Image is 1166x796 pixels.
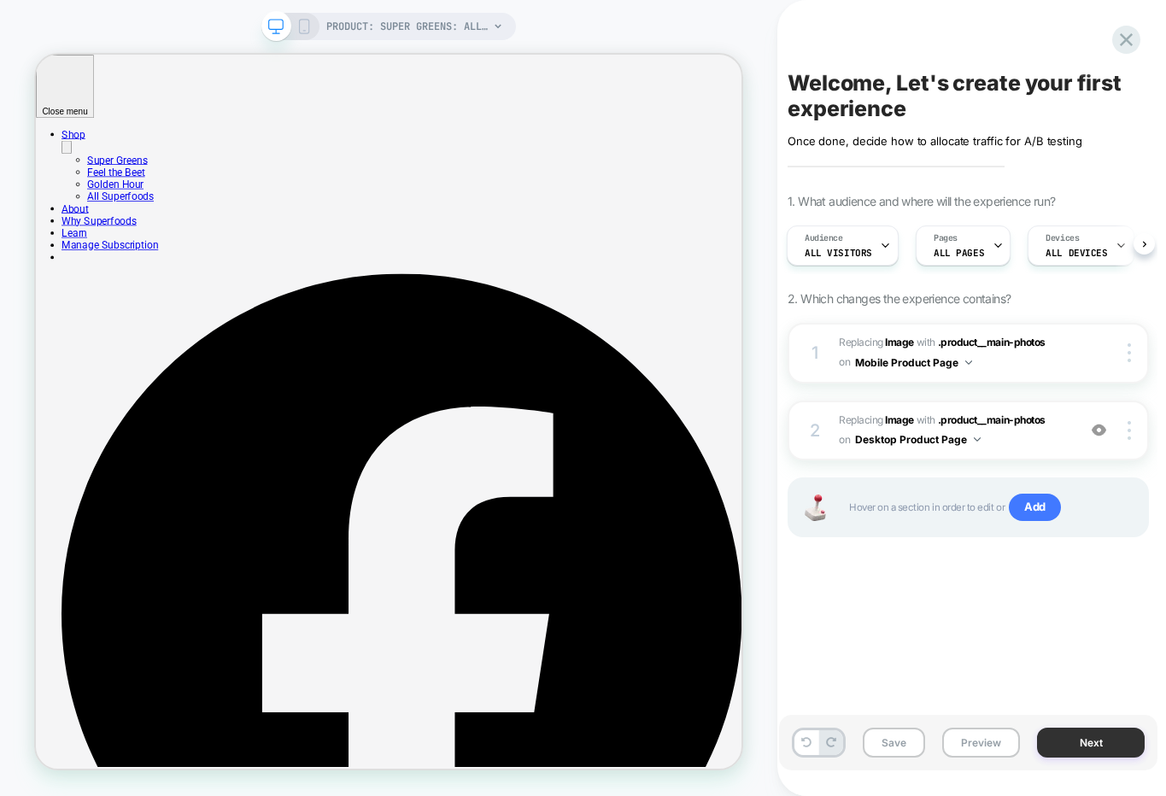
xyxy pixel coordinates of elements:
img: close [1128,343,1131,362]
button: Mobile Product Page [855,352,972,373]
span: PRODUCT: Super Greens: all-natural greens powder for daily health [supergreens] [326,13,489,40]
span: on [839,430,850,449]
span: Audience [805,232,843,244]
b: Image [885,413,914,426]
span: ALL PAGES [934,247,984,259]
div: 1 [806,337,823,368]
span: ALL DEVICES [1046,247,1107,259]
span: Hover on a section in order to edit or [849,494,1130,521]
span: .product__main-photos [938,336,1046,348]
span: 1. What audience and where will the experience run? [788,194,1055,208]
span: All Visitors [805,247,872,259]
button: Save [863,728,925,758]
span: on [839,353,850,372]
a: Shop [34,98,66,114]
img: close [1128,421,1131,440]
a: Learn [34,230,68,246]
span: Pages [934,232,958,244]
span: WITH [917,336,935,348]
span: Close menu [9,69,69,82]
span: Replacing [839,413,914,426]
span: .product__main-photos [938,413,1046,426]
a: Why Superfoods [34,214,134,230]
button: Preview [942,728,1020,758]
a: About [34,197,70,214]
span: 2. Which changes the experience contains? [788,291,1011,306]
div: 2 [806,415,823,446]
a: All Superfoods [68,181,157,197]
a: Feel the Beet [68,149,145,165]
span: WITH [917,413,935,426]
button: Shop [34,114,48,132]
button: Next [1037,728,1145,758]
img: down arrow [974,437,981,442]
span: Devices [1046,232,1079,244]
a: Super Greens [68,132,149,149]
img: crossed eye [1092,423,1106,437]
button: Desktop Product Page [855,429,981,450]
span: Replacing [839,336,914,348]
img: down arrow [965,360,972,365]
img: Joystick [798,495,832,521]
a: Golden Hour [68,165,144,181]
b: Image [885,336,914,348]
span: Add [1009,494,1061,521]
a: Manage Subscription [34,246,163,262]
